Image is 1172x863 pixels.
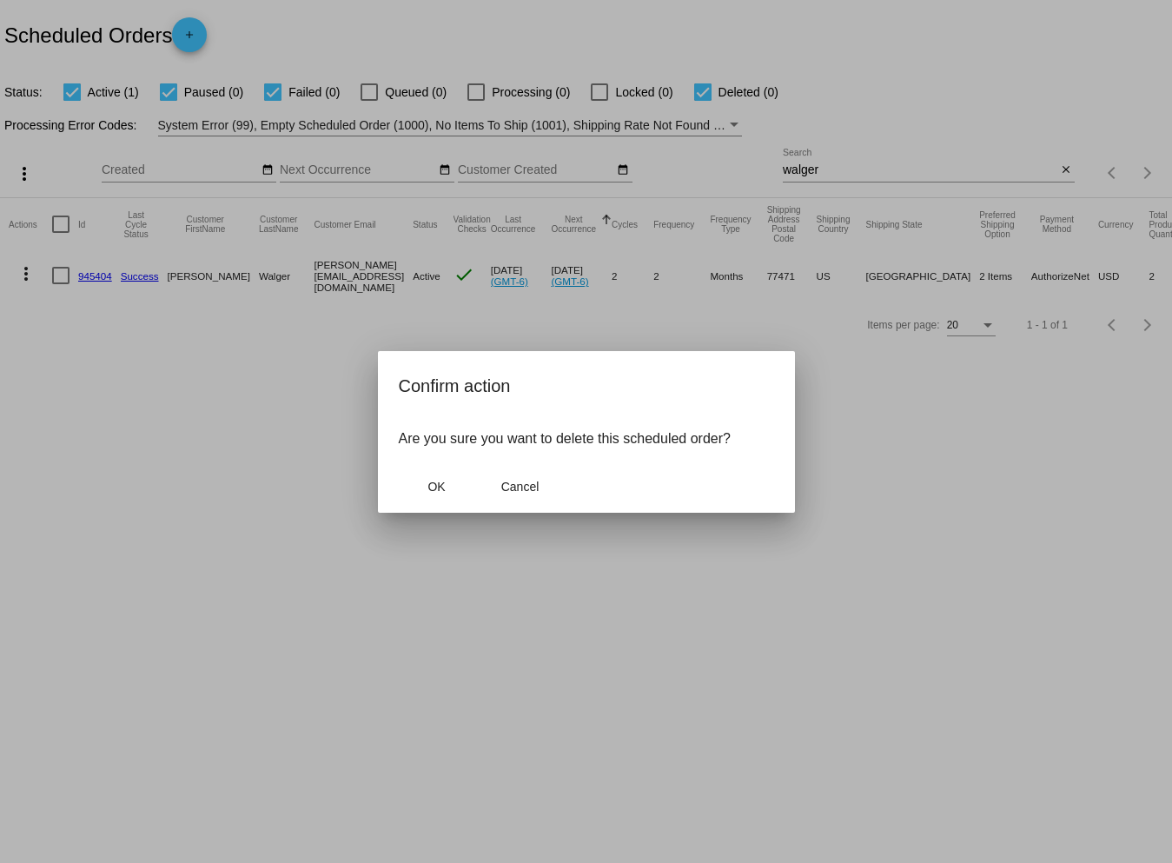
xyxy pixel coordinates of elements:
[399,372,774,400] h2: Confirm action
[427,480,445,494] span: OK
[399,431,774,447] p: Are you sure you want to delete this scheduled order?
[501,480,540,494] span: Cancel
[482,471,559,502] button: Close dialog
[399,471,475,502] button: Close dialog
